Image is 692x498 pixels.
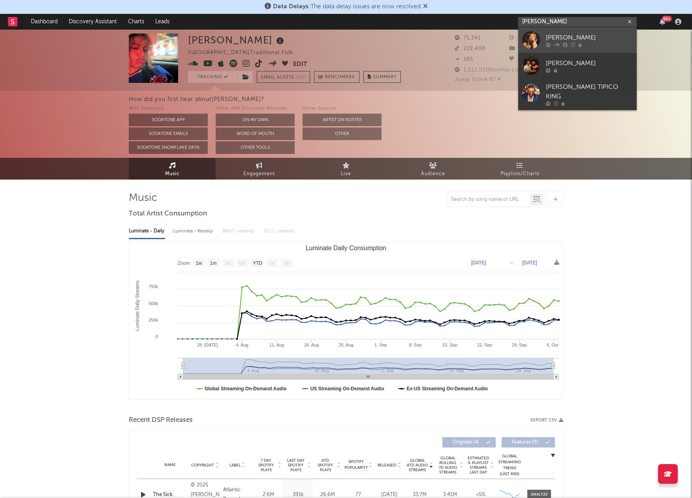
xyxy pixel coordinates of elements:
[165,169,180,179] span: Music
[341,169,351,179] span: Live
[129,127,208,140] button: Sodatone Emails
[269,343,284,347] text: 11. Aug
[423,4,428,10] span: Dismiss
[518,79,637,110] a: [PERSON_NAME] TIPICO KING
[476,158,563,180] a: Playlists/Charts
[210,260,217,266] text: 1m
[442,437,496,447] button: Originals(4)
[129,225,165,238] div: Luminate - Daily
[455,57,473,62] span: 185
[129,209,207,219] span: Total Artist Consumption
[500,169,540,179] span: Playlists/Charts
[256,458,276,472] span: 7 Day Spotify Plays
[129,141,208,154] button: Sodatone Snowflake Data
[149,284,158,289] text: 750k
[129,158,216,180] a: Music
[188,48,302,58] div: [GEOGRAPHIC_DATA] | Traditional Folk
[273,4,308,10] span: Data Delays
[216,127,295,140] button: Word Of Mouth
[129,104,208,114] div: With Sodatone
[243,169,275,179] span: Engagement
[273,4,421,10] span: : The data delay issues are now resolved
[378,463,396,468] span: Released
[25,14,63,30] a: Dashboard
[303,114,382,126] button: Artist on Roster
[373,75,397,79] span: Summary
[63,14,122,30] a: Discovery Assistant
[437,456,459,475] span: Global Rolling 7D Audio Streams
[547,343,558,347] text: 6. Oct
[467,456,489,475] span: Estimated % Playlist Streams Last Day
[129,416,193,425] span: Recent DSP Releases
[406,458,428,472] span: Global ATD Audio Streams
[149,318,158,322] text: 250k
[304,343,319,347] text: 18. Aug
[216,104,295,114] div: Other A&R Discovery Methods
[153,462,187,468] div: Name
[314,71,359,83] a: Benchmark
[284,260,289,266] text: All
[448,440,484,445] span: Originals ( 4 )
[522,260,537,266] text: [DATE]
[344,459,368,471] span: Spotify Popularity
[178,260,190,266] text: Zoom
[662,16,672,22] div: 99 +
[455,77,501,82] span: Jump Score: 87.4
[205,386,287,391] text: Global Streaming On-Demand Audio
[310,386,384,391] text: US Streaming On-Demand Audio
[325,73,355,82] span: Benchmark
[507,440,543,445] span: Features ( 0 )
[257,71,310,83] button: Email AlertsOff
[509,36,536,41] span: 14,483
[374,343,387,347] text: 1. Sep
[236,343,248,347] text: 4. Aug
[518,53,637,79] a: [PERSON_NAME]
[502,437,555,447] button: Features(0)
[149,301,158,306] text: 500k
[455,46,485,51] span: 219,400
[315,458,336,472] span: ATD Spotify Plays
[150,14,175,30] a: Leads
[216,114,295,126] button: On My Own
[191,463,214,468] span: Copyright
[129,95,692,104] div: How did you first hear about [PERSON_NAME] ?
[546,82,633,101] div: [PERSON_NAME] TIPICO KING
[518,27,637,53] a: [PERSON_NAME]
[509,57,527,62] span: 210
[296,75,306,80] em: Off
[546,33,633,42] div: [PERSON_NAME]
[303,127,382,140] button: Other
[303,158,389,180] a: Live
[129,242,563,399] svg: Luminate Daily Consumption
[421,169,445,179] span: Audience
[306,245,387,251] text: Luminate Daily Consumption
[188,71,237,83] button: Tracking
[530,418,563,423] button: Export CSV
[269,260,275,266] text: 1y
[455,36,481,41] span: 71,341
[363,71,401,83] button: Summary
[407,386,488,391] text: Ex-US Streaming On-Demand Audio
[409,343,422,347] text: 8. Sep
[253,260,262,266] text: YTD
[216,158,303,180] a: Engagement
[239,260,246,266] text: 6m
[447,197,530,203] input: Search by song name or URL
[122,14,150,30] a: Charts
[303,104,382,114] div: Other Sources
[509,260,513,266] text: →
[338,343,353,347] text: 25. Aug
[660,19,665,25] button: 99+
[455,67,536,73] span: 1,512,031 Monthly Listeners
[509,46,534,51] span: 8,280
[518,17,637,27] input: Search for artists
[135,281,140,331] text: Luminate Daily Streams
[225,260,231,266] text: 3m
[229,463,241,468] span: Label
[442,343,457,347] text: 15. Sep
[471,260,486,266] text: [DATE]
[173,225,214,238] div: Luminate - Weekly
[188,34,286,47] div: [PERSON_NAME]
[546,58,633,68] div: [PERSON_NAME]
[129,114,208,126] button: Sodatone App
